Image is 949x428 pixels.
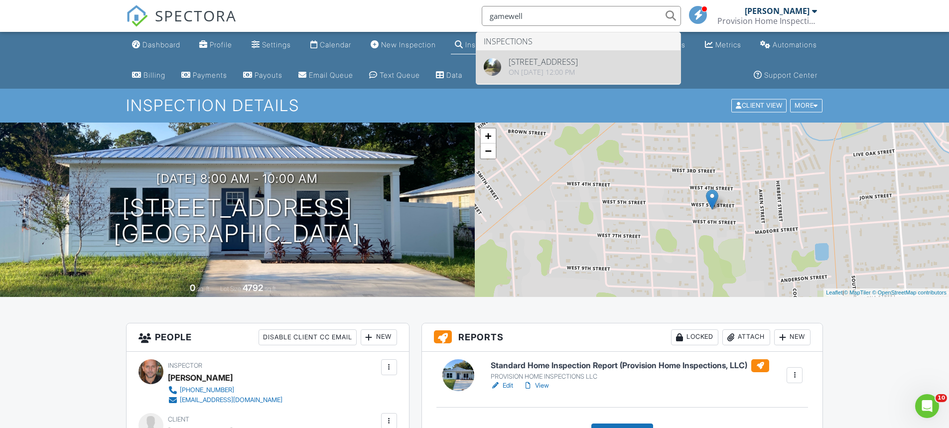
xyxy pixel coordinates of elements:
div: 0 [190,283,195,293]
div: Disable Client CC Email [259,329,357,345]
div: Data [446,71,462,79]
h1: [STREET_ADDRESS] [GEOGRAPHIC_DATA] [114,195,361,248]
div: On [DATE] 12:00 pm [509,68,578,76]
a: Standard Home Inspection Report (Provision Home Inspections, LLC) PROVISION HOME INSPECTIONS LLC [491,359,769,381]
span: Lot Size [220,285,241,292]
h3: [DATE] 8:00 am - 10:00 am [156,172,318,185]
div: Locked [671,329,718,345]
span: sq. ft. [197,285,211,292]
div: Settings [262,40,291,49]
div: Inspections [465,40,506,49]
div: [PERSON_NAME] [745,6,810,16]
div: Payments [193,71,227,79]
a: Billing [128,66,169,85]
a: © OpenStreetMap contributors [872,289,947,295]
a: Zoom out [481,143,496,158]
h3: Reports [422,323,823,352]
div: Text Queue [380,71,420,79]
iframe: Intercom live chat [915,394,939,418]
input: Search everything... [482,6,681,26]
div: 4792 [243,283,263,293]
h6: Standard Home Inspection Report (Provision Home Inspections, LLC) [491,359,769,372]
a: © MapTiler [844,289,871,295]
div: [EMAIL_ADDRESS][DOMAIN_NAME] [180,396,282,404]
h3: People [127,323,409,352]
div: Automations [773,40,817,49]
div: Profile [210,40,232,49]
a: View [523,381,549,391]
a: Support Center [750,66,821,85]
div: Support Center [764,71,817,79]
img: The Best Home Inspection Software - Spectora [126,5,148,27]
div: Dashboard [142,40,180,49]
img: streetview [484,58,501,76]
a: Dashboard [128,36,184,54]
a: Edit [491,381,513,391]
div: More [790,99,822,113]
span: 10 [936,394,947,402]
a: Payments [177,66,231,85]
div: Calendar [320,40,351,49]
div: Payouts [255,71,282,79]
div: [PERSON_NAME] [168,370,233,385]
div: Email Queue [309,71,353,79]
a: [EMAIL_ADDRESS][DOMAIN_NAME] [168,395,282,405]
span: Client [168,416,189,423]
a: [PHONE_NUMBER] [168,385,282,395]
li: Inspections [476,32,680,50]
div: Provision Home Inspections, LLC. [717,16,817,26]
div: PROVISION HOME INSPECTIONS LLC [491,373,769,381]
h1: Inspection Details [126,97,823,114]
a: Metrics [701,36,745,54]
div: [STREET_ADDRESS] [509,58,578,66]
a: Text Queue [365,66,424,85]
div: New Inspection [381,40,436,49]
a: Data [432,66,466,85]
div: New [774,329,811,345]
div: [PHONE_NUMBER] [180,386,234,394]
a: SPECTORA [126,13,237,34]
div: Client View [731,99,787,113]
a: Client View [730,101,789,109]
div: Metrics [715,40,741,49]
a: Company Profile [195,36,236,54]
a: Inspections [451,36,510,54]
span: sq.ft. [265,285,277,292]
a: New Inspection [367,36,440,54]
span: SPECTORA [155,5,237,26]
a: Email Queue [294,66,357,85]
a: Settings [248,36,295,54]
a: Automations (Basic) [756,36,821,54]
span: Inspector [168,362,202,369]
a: Calendar [306,36,355,54]
a: Leaflet [826,289,842,295]
div: | [823,288,949,297]
a: Payouts [239,66,286,85]
a: Unconfirmed [474,66,538,85]
div: Attach [722,329,770,345]
div: New [361,329,397,345]
a: Zoom in [481,129,496,143]
div: Billing [143,71,165,79]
